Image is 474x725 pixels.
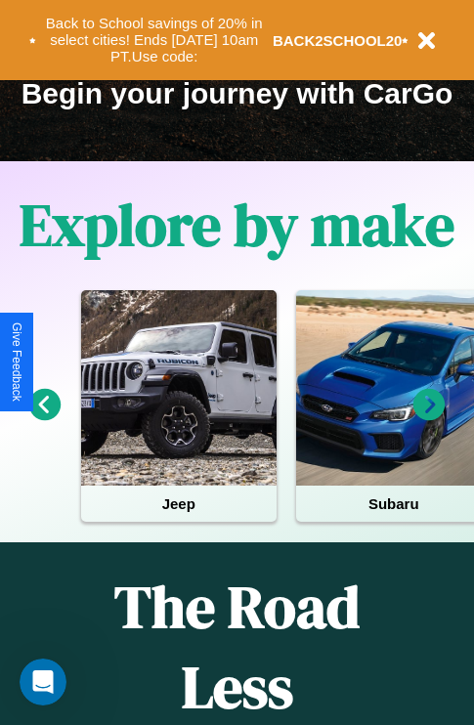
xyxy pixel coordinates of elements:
button: Back to School savings of 20% in select cities! Ends [DATE] 10am PT.Use code: [36,10,273,70]
b: BACK2SCHOOL20 [273,32,403,49]
h4: Jeep [81,486,277,522]
iframe: Intercom live chat [20,659,66,705]
h1: Explore by make [20,185,454,265]
div: Give Feedback [10,322,23,402]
